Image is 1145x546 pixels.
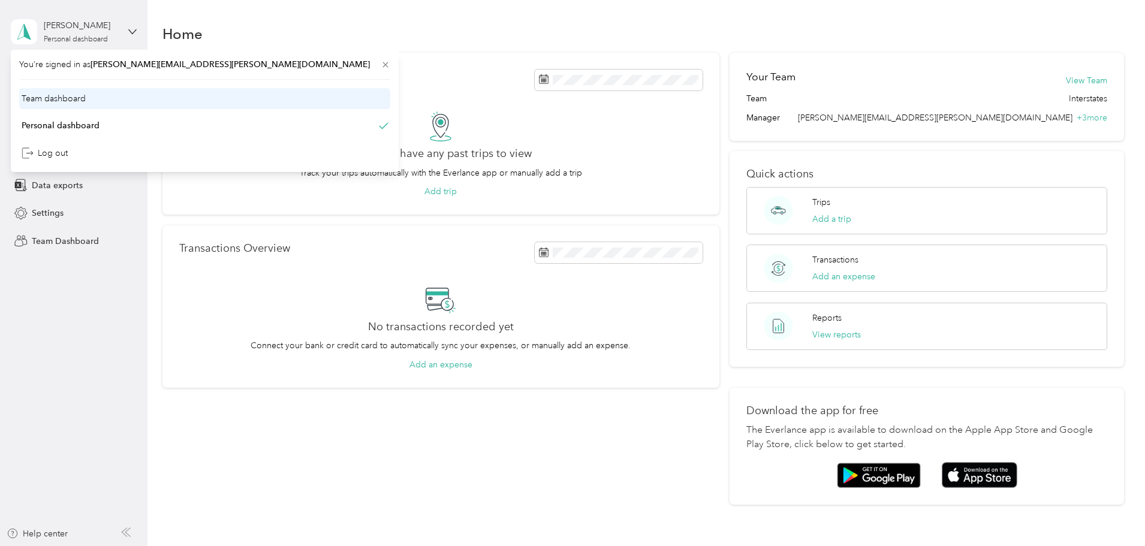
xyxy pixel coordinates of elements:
[746,111,780,124] span: Manager
[409,358,472,371] button: Add an expense
[812,213,851,225] button: Add a trip
[746,92,767,105] span: Team
[1078,479,1145,546] iframe: Everlance-gr Chat Button Frame
[812,328,861,341] button: View reports
[300,167,582,179] p: Track your trips automatically with the Everlance app or manually add a trip
[746,405,1107,417] p: Download the app for free
[91,59,370,70] span: [PERSON_NAME][EMAIL_ADDRESS][PERSON_NAME][DOMAIN_NAME]
[1069,92,1107,105] span: Interstates
[812,270,875,283] button: Add an expense
[7,527,68,540] button: Help center
[251,339,631,352] p: Connect your bank or credit card to automatically sync your expenses, or manually add an expense.
[32,235,99,248] span: Team Dashboard
[162,28,203,40] h1: Home
[32,207,64,219] span: Settings
[424,185,457,198] button: Add trip
[812,254,858,266] p: Transactions
[746,423,1107,452] p: The Everlance app is available to download on the Apple App Store and Google Play Store, click be...
[32,179,83,192] span: Data exports
[1066,74,1107,87] button: View Team
[22,147,68,159] div: Log out
[746,70,796,85] h2: Your Team
[812,196,830,209] p: Trips
[179,242,290,255] p: Transactions Overview
[798,113,1072,123] span: [PERSON_NAME][EMAIL_ADDRESS][PERSON_NAME][DOMAIN_NAME]
[350,147,532,160] h2: You don’t have any past trips to view
[44,19,119,32] div: [PERSON_NAME]
[22,119,100,132] div: Personal dashboard
[812,312,842,324] p: Reports
[44,36,108,43] div: Personal dashboard
[942,462,1017,488] img: App store
[837,463,921,488] img: Google play
[368,321,514,333] h2: No transactions recorded yet
[22,92,86,105] div: Team dashboard
[1077,113,1107,123] span: + 3 more
[746,168,1107,180] p: Quick actions
[19,58,390,71] span: You’re signed in as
